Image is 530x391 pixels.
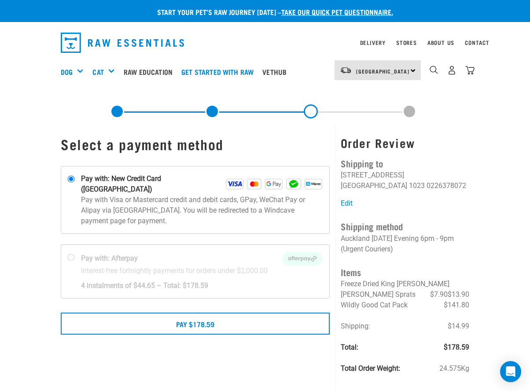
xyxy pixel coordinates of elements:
[260,54,293,89] a: Vethub
[341,301,408,309] span: Wildly Good Cat Pack
[247,179,262,189] img: Mastercard
[465,66,475,75] img: home-icon@2x.png
[448,321,469,332] span: $14.99
[81,173,226,195] strong: Pay with: New Credit Card ([GEOGRAPHIC_DATA])
[121,54,179,89] a: Raw Education
[439,363,469,374] span: 24.575Kg
[396,41,417,44] a: Stores
[341,233,469,255] p: Auckland [DATE] Evening 6pm - 9pm (Urgent Couriers)
[341,156,469,170] h4: Shipping to
[81,195,322,226] p: Pay with Visa or Mastercard credit and debit cards, GPay, WeChat Pay or Alipay via [GEOGRAPHIC_DA...
[61,33,184,53] img: Raw Essentials Logo
[305,179,322,189] img: Alipay
[341,171,404,179] li: [STREET_ADDRESS]
[427,181,466,190] li: 0226378072
[61,313,330,335] button: Pay $178.59
[360,41,386,44] a: Delivery
[447,66,456,75] img: user.png
[341,280,449,288] span: Freeze Dried King [PERSON_NAME]
[341,181,425,190] li: [GEOGRAPHIC_DATA] 1023
[92,66,103,77] a: Cat
[427,41,454,44] a: About Us
[500,361,521,382] div: Open Intercom Messenger
[61,66,73,77] a: Dog
[341,290,416,299] span: [PERSON_NAME] Sprats
[430,289,448,300] span: $7.90
[356,70,409,73] span: [GEOGRAPHIC_DATA]
[286,179,301,189] img: WeChat
[54,29,476,56] nav: dropdown navigation
[68,176,75,183] input: Pay with: New Credit Card ([GEOGRAPHIC_DATA]) Visa Mastercard GPay WeChat Alipay Pay with Visa or...
[179,54,260,89] a: Get started with Raw
[465,41,490,44] a: Contact
[444,300,469,310] span: $141.80
[281,10,393,14] a: take our quick pet questionnaire.
[341,199,353,207] a: Edit
[61,136,330,152] h1: Select a payment method
[226,179,243,189] img: Visa
[448,289,469,300] span: $13.90
[340,66,352,74] img: van-moving.png
[341,219,469,233] h4: Shipping method
[341,322,370,330] span: Shipping:
[430,66,438,74] img: home-icon-1@2x.png
[341,136,469,150] h3: Order Review
[341,343,358,351] strong: Total:
[341,364,400,373] strong: Total Order Weight:
[341,265,469,279] h4: Items
[444,342,469,353] span: $178.59
[265,179,283,189] img: GPay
